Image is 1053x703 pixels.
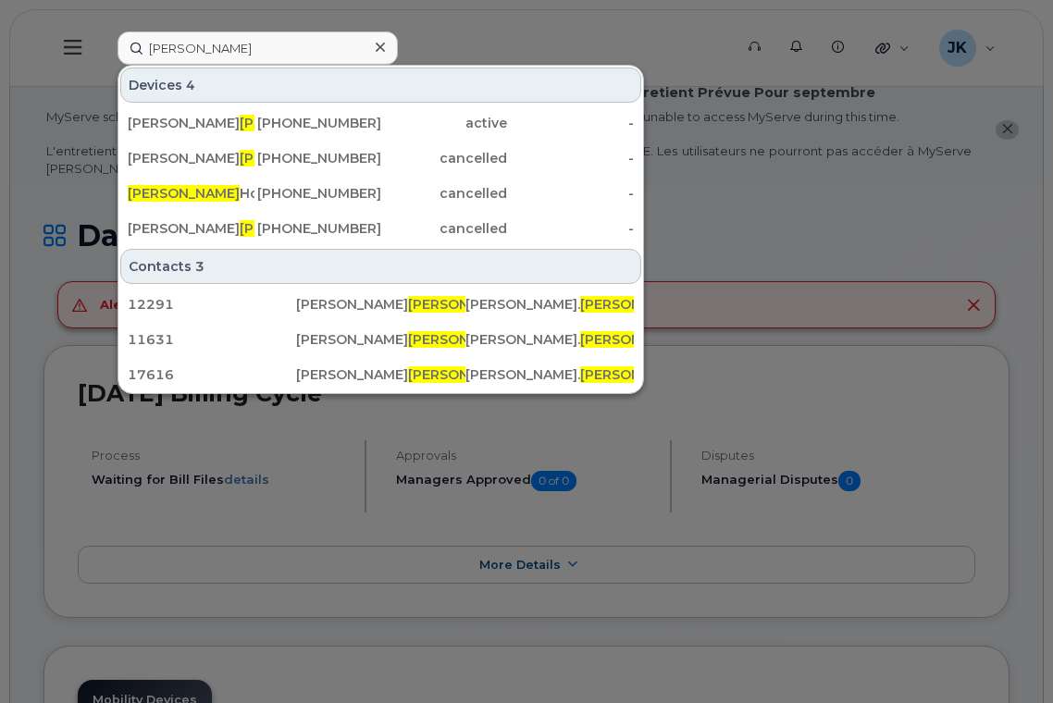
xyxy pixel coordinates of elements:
div: [PERSON_NAME] [296,295,465,314]
span: [PERSON_NAME] [128,185,240,202]
div: [PERSON_NAME]. @[DOMAIN_NAME] [465,365,634,384]
div: [PERSON_NAME]. @[DOMAIN_NAME] [465,330,634,349]
span: [PERSON_NAME] [240,115,352,131]
span: 4 [186,76,195,94]
div: [PHONE_NUMBER] [254,219,381,238]
a: [PERSON_NAME]House Field Trip[PHONE_NUMBER]cancelled- [120,177,641,210]
div: [PHONE_NUMBER] [254,114,381,132]
span: 3 [195,257,204,276]
div: Contacts [120,249,641,284]
span: [PERSON_NAME] [580,331,692,348]
div: [PERSON_NAME] [128,149,254,167]
div: - [507,184,634,203]
a: 17616[PERSON_NAME][PERSON_NAME][PERSON_NAME].[PERSON_NAME]@[DOMAIN_NAME] [120,358,641,391]
span: [PERSON_NAME] [408,366,520,383]
div: - [507,219,634,238]
span: [PERSON_NAME] [240,220,352,237]
div: [PHONE_NUMBER] [254,149,381,167]
div: [PERSON_NAME] [128,114,254,132]
div: [PERSON_NAME]. @[DOMAIN_NAME] [465,295,634,314]
div: cancelled [381,219,508,238]
div: Devices [120,68,641,103]
div: [PERSON_NAME] [128,219,254,238]
a: [PERSON_NAME][PERSON_NAME][PHONE_NUMBER]active- [120,106,641,140]
span: [PERSON_NAME] [580,296,692,313]
div: House Field Trip [128,184,254,203]
span: [PERSON_NAME] [408,331,520,348]
div: 11631 [128,330,296,349]
div: cancelled [381,149,508,167]
span: [PERSON_NAME] [240,150,352,166]
span: [PERSON_NAME] [408,296,520,313]
a: [PERSON_NAME][PERSON_NAME][PHONE_NUMBER]cancelled- [120,142,641,175]
div: 12291 [128,295,296,314]
div: cancelled [381,184,508,203]
a: 12291[PERSON_NAME][PERSON_NAME][PERSON_NAME].[PERSON_NAME]@[DOMAIN_NAME] [120,288,641,321]
div: - [507,114,634,132]
a: [PERSON_NAME][PERSON_NAME][PHONE_NUMBER]cancelled- [120,212,641,245]
span: [PERSON_NAME] [580,366,692,383]
div: - [507,149,634,167]
div: [PHONE_NUMBER] [254,184,381,203]
div: [PERSON_NAME] [296,330,465,349]
div: active [381,114,508,132]
div: 17616 [128,365,296,384]
div: [PERSON_NAME] [296,365,465,384]
a: 11631[PERSON_NAME][PERSON_NAME][PERSON_NAME].[PERSON_NAME]@[DOMAIN_NAME] [120,323,641,356]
